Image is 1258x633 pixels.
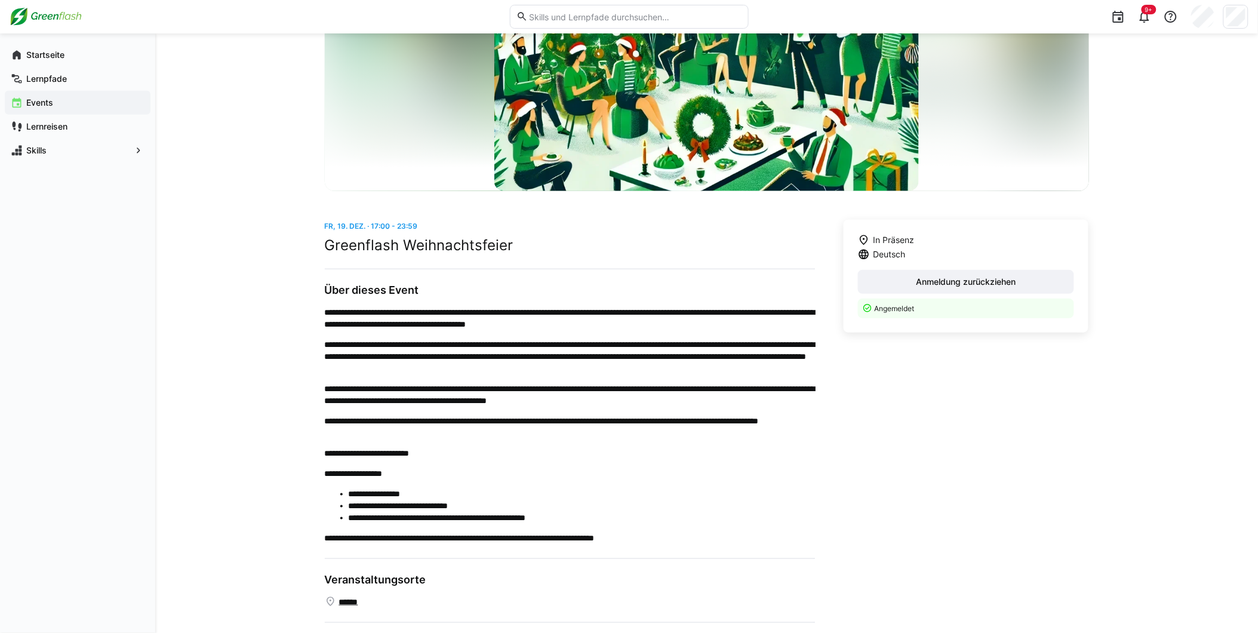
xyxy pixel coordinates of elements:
span: 9+ [1145,6,1153,13]
span: Anmeldung zurückziehen [915,276,1018,288]
p: Angemeldet [875,303,1068,314]
h3: Veranstaltungsorte [325,573,815,586]
h2: Greenflash Weihnachtsfeier [325,236,815,254]
span: Deutsch [873,248,906,260]
h3: Über dieses Event [325,284,815,297]
button: Anmeldung zurückziehen [858,270,1075,294]
span: In Präsenz [873,234,915,246]
span: Fr, 19. Dez. · 17:00 - 23:59 [325,222,418,231]
input: Skills und Lernpfade durchsuchen… [528,11,742,22]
